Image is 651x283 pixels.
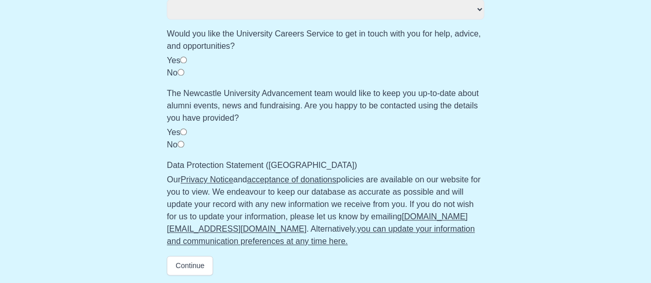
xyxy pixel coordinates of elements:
[167,256,213,275] button: Continue
[181,175,233,184] a: Privacy Notice
[167,212,467,233] a: [DOMAIN_NAME][EMAIL_ADDRESS][DOMAIN_NAME]
[167,68,177,77] label: No
[247,175,336,184] a: acceptance of donations
[167,28,484,52] label: Would you like the University Careers Service to get in touch with you for help, advice, and oppo...
[167,56,180,65] label: Yes
[167,87,484,124] label: The Newcastle University Advancement team would like to keep you up-to-date about alumni events, ...
[167,174,484,248] p: Our and policies are available on our website for you to view. We endeavour to keep our database ...
[167,128,180,137] label: Yes
[167,140,177,149] label: No
[167,159,484,172] label: Data Protection Statement ([GEOGRAPHIC_DATA])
